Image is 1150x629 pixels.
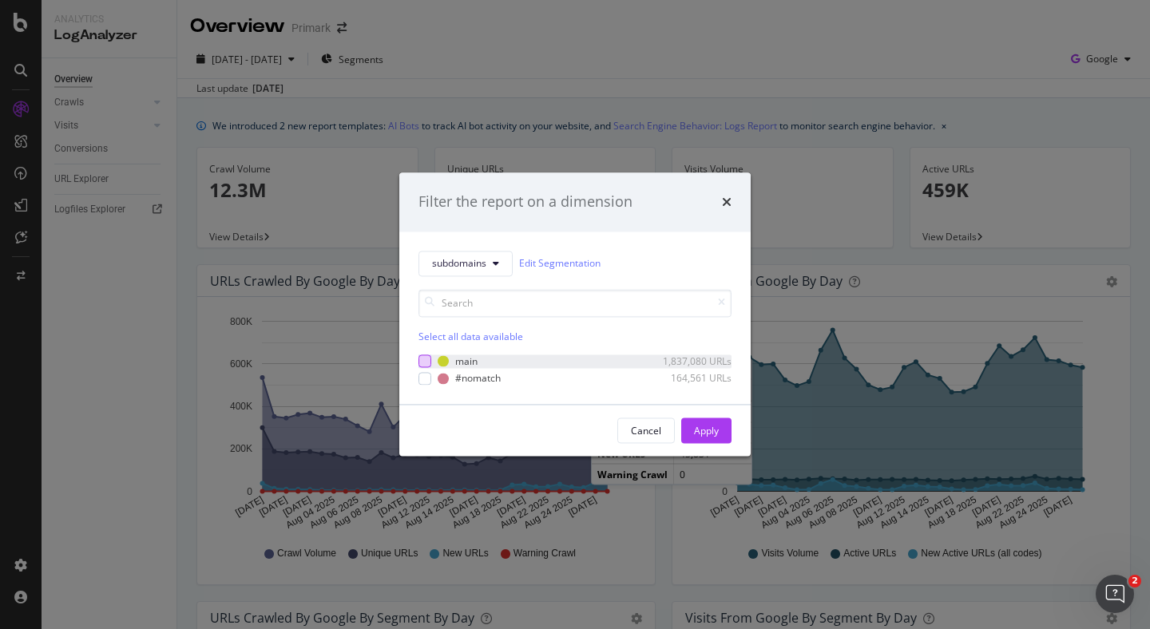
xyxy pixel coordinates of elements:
input: Search [418,289,732,317]
div: #nomatch [455,371,501,385]
div: Apply [694,424,719,437]
button: subdomains [418,251,513,276]
a: Edit Segmentation [519,255,601,272]
div: 1,837,080 URLs [653,354,732,368]
span: subdomains [432,257,486,271]
div: Cancel [631,424,661,437]
div: Filter the report on a dimension [418,192,632,212]
iframe: Intercom live chat [1096,575,1134,613]
button: Cancel [617,418,675,444]
div: main [455,354,478,368]
button: Apply [681,418,732,444]
span: 2 [1128,575,1141,587]
div: Select all data available [418,330,732,343]
div: 164,561 URLs [653,371,732,385]
div: times [722,192,732,212]
div: modal [399,172,751,456]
